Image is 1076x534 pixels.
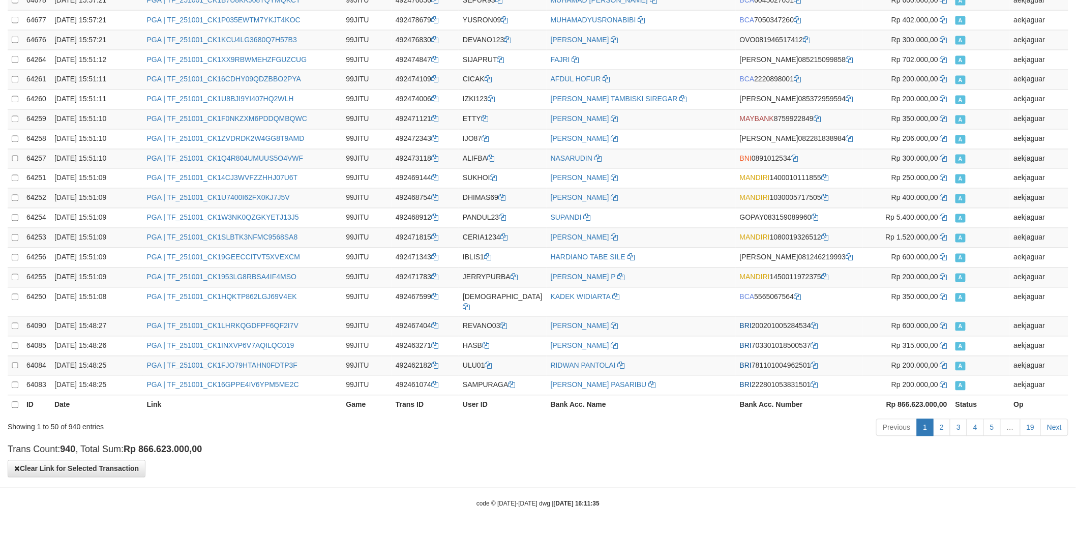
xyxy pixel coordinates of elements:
td: aekjaguar [1010,109,1068,129]
span: Rp 206.000,00 [891,135,938,143]
td: 99JITU [342,129,392,149]
span: Rp 300.000,00 [891,36,938,44]
td: aekjaguar [1010,90,1068,109]
td: [DATE] 15:51:12 [50,50,143,70]
td: aekjaguar [1010,189,1068,209]
span: MANDIRI [740,174,770,182]
td: [DEMOGRAPHIC_DATA] [459,287,547,316]
td: 1080019326512 [736,228,863,248]
td: 64253 [22,228,50,248]
td: 085215099858 [736,50,863,70]
td: 64676 [22,31,50,50]
td: 492467404 [392,316,459,336]
h4: Trans Count: , Total Sum: [8,445,1068,455]
span: [PERSON_NAME] [740,95,798,103]
td: 492468754 [392,189,459,209]
span: Approved - Marked by aekjaguar [955,36,966,45]
span: BCA [740,293,755,301]
span: Approved - Marked by aekjaguar [955,381,966,390]
span: Rp 1.520.000,00 [886,233,939,242]
td: 99JITU [342,90,392,109]
span: MANDIRI [740,194,770,202]
span: Approved - Marked by aekjaguar [955,274,966,282]
td: 703301018500537 [736,336,863,356]
td: 64252 [22,189,50,209]
td: 1450011972375 [736,268,863,287]
td: ETTY [459,109,547,129]
span: [PERSON_NAME] [740,253,798,261]
td: 081246219993 [736,248,863,268]
div: Showing 1 to 50 of 940 entries [8,418,441,432]
td: [DATE] 15:51:09 [50,248,143,268]
td: PANDUL23 [459,209,547,228]
span: BNI [740,155,752,163]
td: [DATE] 15:51:11 [50,90,143,109]
a: KADEK WIDIARTA [551,293,611,301]
td: 99JITU [342,336,392,356]
td: DEVANO123 [459,31,547,50]
td: SIJAPRUT [459,50,547,70]
td: 64259 [22,109,50,129]
a: 1 [917,419,934,436]
td: 64090 [22,316,50,336]
td: [DATE] 15:51:09 [50,228,143,248]
td: [DATE] 15:48:27 [50,316,143,336]
a: PGA | TF_251001_CK1FJO79HTAHN0FDTP3F [147,362,297,370]
a: PGA | TF_251001_CK1INXVP6V7AQILQC019 [147,342,294,350]
td: 081946517412 [736,31,863,50]
span: Approved - Marked by aekjaguar [955,174,966,183]
span: Rp 250.000,00 [891,174,938,182]
span: Approved - Marked by aekjaguar [955,155,966,163]
td: 99JITU [342,70,392,90]
td: 99JITU [342,376,392,396]
th: Status [951,396,1010,415]
td: 99JITU [342,189,392,209]
strong: 940 [60,444,75,455]
span: Rp 200.000,00 [891,273,938,281]
span: Approved - Marked by aekjaguar [955,234,966,243]
td: 492474109 [392,70,459,90]
td: [DATE] 15:51:10 [50,149,143,169]
td: [DATE] 15:48:26 [50,336,143,356]
span: BRI [740,381,752,389]
td: aekjaguar [1010,287,1068,316]
span: Approved - Marked by aekjaguar [955,293,966,302]
a: PGA | TF_251001_CK1P035EWTM7YKJT4KOC [147,16,301,24]
td: 99JITU [342,31,392,50]
span: Approved - Marked by aekjaguar [955,362,966,371]
a: 2 [933,419,950,436]
td: 492474006 [392,90,459,109]
td: [DATE] 15:51:09 [50,169,143,189]
th: User ID [459,396,547,415]
a: … [1000,419,1021,436]
td: [DATE] 15:51:10 [50,129,143,149]
td: aekjaguar [1010,228,1068,248]
a: [PERSON_NAME] [551,233,609,242]
td: 99JITU [342,109,392,129]
strong: Rp 866.623.000,00 [124,444,202,455]
a: PGA | TF_251001_CK19GEECCITVT5XVEXCM [147,253,300,261]
a: 5 [983,419,1001,436]
td: 085372959594 [736,90,863,109]
td: 1030005717505 [736,189,863,209]
th: Trans ID [392,396,459,415]
span: Approved - Marked by aekjaguar [955,16,966,25]
a: PGA | TF_251001_CK1SLBTK3NFMC9568SA8 [147,233,298,242]
span: Rp 402.000,00 [891,16,938,24]
td: CICAK [459,70,547,90]
a: PGA | TF_251001_CK16GPPE4IV6YPM5ME2C [147,381,299,389]
button: Clear Link for Selected Transaction [8,460,145,478]
span: Approved - Marked by aekjaguar [955,96,966,104]
td: aekjaguar [1010,70,1068,90]
span: BCA [740,16,755,24]
a: [PERSON_NAME] [551,342,609,350]
td: 64250 [22,287,50,316]
span: Rp 600.000,00 [891,253,938,261]
td: 492467599 [392,287,459,316]
span: Approved - Marked by aekjaguar [955,135,966,144]
td: [DATE] 15:57:21 [50,11,143,31]
th: Bank Acc. Number [736,396,863,415]
a: PGA | TF_251001_CK14CJ3WVFZZHHJ07U6T [147,174,298,182]
a: PGA | TF_251001_CK1953LG8RBSA4IF4MSO [147,273,296,281]
td: 99JITU [342,149,392,169]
